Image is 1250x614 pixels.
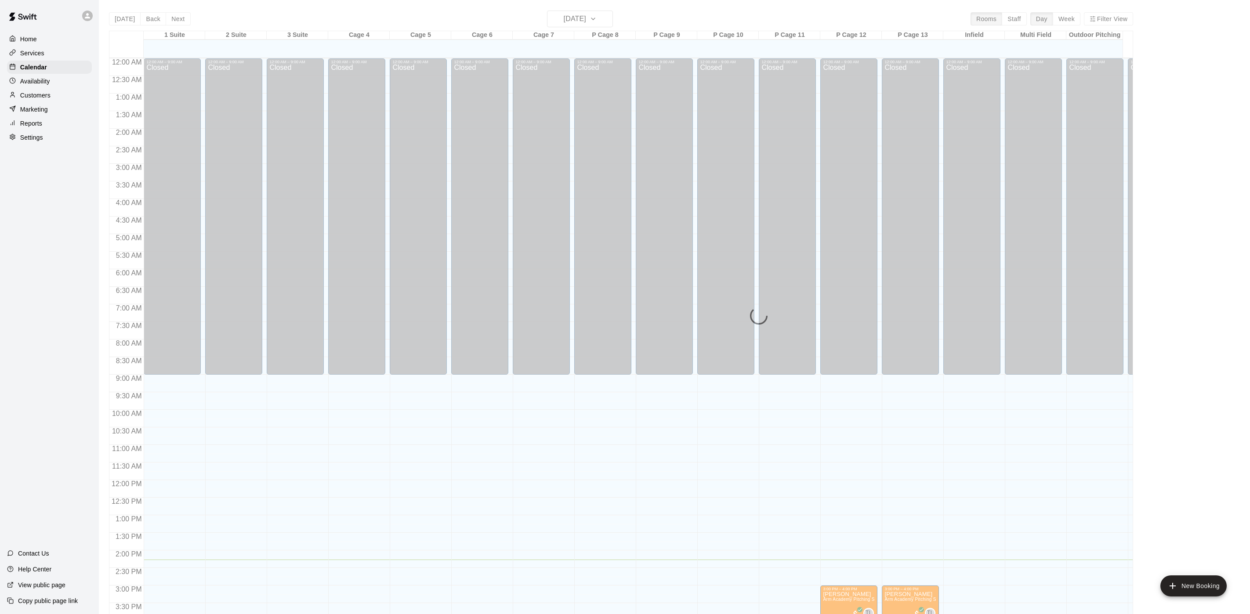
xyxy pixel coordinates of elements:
[114,269,144,277] span: 6:00 AM
[636,31,697,40] div: P Cage 9
[759,58,816,375] div: 12:00 AM – 9:00 AM: Closed
[20,133,43,142] p: Settings
[110,462,144,470] span: 11:30 AM
[638,60,690,64] div: 12:00 AM – 9:00 AM
[114,181,144,189] span: 3:30 AM
[114,392,144,400] span: 9:30 AM
[1066,31,1128,40] div: Outdoor Pitching 1
[110,58,144,66] span: 12:00 AM
[18,596,78,605] p: Copy public page link
[574,58,631,375] div: 12:00 AM – 9:00 AM: Closed
[7,33,92,46] a: Home
[7,131,92,144] a: Settings
[144,31,205,40] div: 1 Suite
[109,480,144,488] span: 12:00 PM
[823,587,875,591] div: 3:00 PM – 4:00 PM
[114,340,144,347] span: 8:00 AM
[1066,58,1123,375] div: 12:00 AM – 9:00 AM: Closed
[114,357,144,365] span: 8:30 AM
[328,58,385,375] div: 12:00 AM – 9:00 AM: Closed
[577,60,629,64] div: 12:00 AM – 9:00 AM
[820,31,882,40] div: P Cage 12
[20,35,37,43] p: Home
[20,49,44,58] p: Services
[208,60,260,64] div: 12:00 AM – 9:00 AM
[113,585,144,593] span: 3:00 PM
[1005,31,1066,40] div: Multi Field
[114,94,144,101] span: 1:00 AM
[267,58,324,375] div: 12:00 AM – 9:00 AM: Closed
[1130,60,1182,64] div: 12:00 AM – 9:00 AM
[1007,64,1059,378] div: Closed
[454,64,506,378] div: Closed
[884,597,986,602] span: Arm Academy Pitching Session 1 Hour - Pitching
[515,60,567,64] div: 12:00 AM – 9:00 AM
[1128,58,1185,375] div: 12:00 AM – 9:00 AM: Closed
[946,60,998,64] div: 12:00 AM – 9:00 AM
[7,75,92,88] a: Availability
[269,64,321,378] div: Closed
[7,117,92,130] a: Reports
[884,60,936,64] div: 12:00 AM – 9:00 AM
[114,322,144,329] span: 7:30 AM
[700,60,752,64] div: 12:00 AM – 9:00 AM
[110,410,144,417] span: 10:00 AM
[513,31,574,40] div: Cage 7
[269,60,321,64] div: 12:00 AM – 9:00 AM
[390,58,447,375] div: 12:00 AM – 9:00 AM: Closed
[331,60,383,64] div: 12:00 AM – 9:00 AM
[114,129,144,136] span: 2:00 AM
[515,64,567,378] div: Closed
[943,58,1000,375] div: 12:00 AM – 9:00 AM: Closed
[114,304,144,312] span: 7:00 AM
[205,58,262,375] div: 12:00 AM – 9:00 AM: Closed
[114,164,144,171] span: 3:00 AM
[823,64,875,378] div: Closed
[946,64,998,378] div: Closed
[638,64,690,378] div: Closed
[267,31,328,40] div: 3 Suite
[759,31,820,40] div: P Cage 11
[7,61,92,74] a: Calendar
[513,58,570,375] div: 12:00 AM – 9:00 AM: Closed
[113,603,144,610] span: 3:30 PM
[205,31,267,40] div: 2 Suite
[884,587,936,591] div: 3:00 PM – 4:00 PM
[113,550,144,558] span: 2:00 PM
[20,77,50,86] p: Availability
[697,58,754,375] div: 12:00 AM – 9:00 AM: Closed
[1069,64,1121,378] div: Closed
[7,47,92,60] a: Services
[7,103,92,116] a: Marketing
[18,565,51,574] p: Help Center
[1007,60,1059,64] div: 12:00 AM – 9:00 AM
[114,217,144,224] span: 4:30 AM
[113,568,144,575] span: 2:30 PM
[328,31,390,40] div: Cage 4
[7,89,92,102] a: Customers
[20,91,51,100] p: Customers
[114,252,144,259] span: 5:30 AM
[110,445,144,452] span: 11:00 AM
[110,427,144,435] span: 10:30 AM
[114,375,144,382] span: 9:00 AM
[1005,58,1062,375] div: 12:00 AM – 9:00 AM: Closed
[392,60,444,64] div: 12:00 AM – 9:00 AM
[761,64,813,378] div: Closed
[208,64,260,378] div: Closed
[636,58,693,375] div: 12:00 AM – 9:00 AM: Closed
[114,287,144,294] span: 6:30 AM
[390,31,451,40] div: Cage 5
[577,64,629,378] div: Closed
[1069,60,1121,64] div: 12:00 AM – 9:00 AM
[882,58,939,375] div: 12:00 AM – 9:00 AM: Closed
[114,234,144,242] span: 5:00 AM
[109,498,144,505] span: 12:30 PM
[574,31,636,40] div: P Cage 8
